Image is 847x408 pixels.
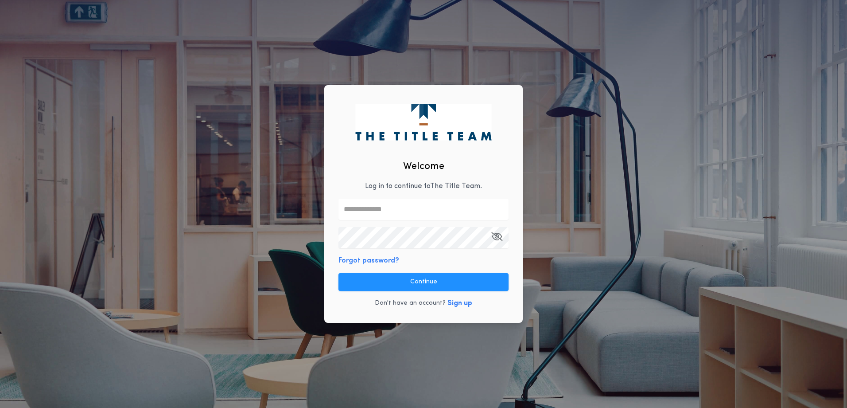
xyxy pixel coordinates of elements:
[338,273,509,291] button: Continue
[403,159,444,174] h2: Welcome
[338,255,399,266] button: Forgot password?
[355,104,491,140] img: logo
[365,181,482,192] p: Log in to continue to The Title Team .
[447,298,472,309] button: Sign up
[375,299,446,308] p: Don't have an account?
